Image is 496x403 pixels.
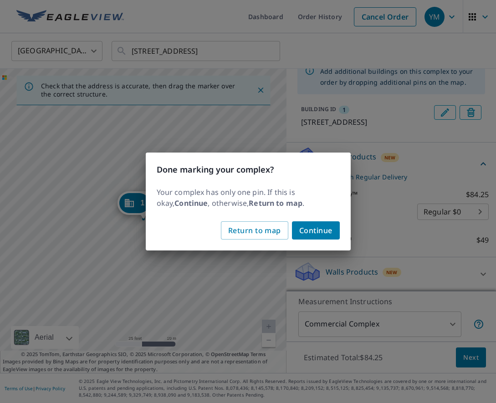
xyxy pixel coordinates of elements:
span: Continue [299,224,332,237]
button: Return to map [221,221,288,240]
button: Continue [292,221,340,240]
p: Your complex has only one pin. If this is okay, , otherwise, . [157,187,340,209]
span: Return to map [228,224,281,237]
b: Return to map [249,198,302,208]
h3: Done marking your complex? [157,163,340,176]
b: Continue [174,198,208,208]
